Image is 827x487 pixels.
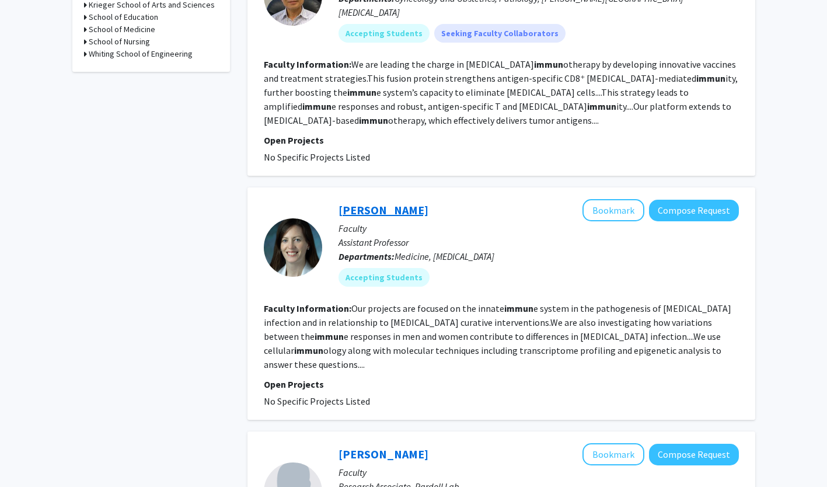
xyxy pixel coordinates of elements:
b: immun [315,331,344,342]
b: immun [534,58,563,70]
mat-chip: Accepting Students [339,24,430,43]
span: No Specific Projects Listed [264,151,370,163]
p: Assistant Professor [339,235,739,249]
p: Open Projects [264,133,739,147]
span: No Specific Projects Listed [264,395,370,407]
span: Medicine, [MEDICAL_DATA] [395,251,494,262]
p: Faculty [339,221,739,235]
b: immun [294,345,323,356]
b: Departments: [339,251,395,262]
button: Add Hong Yu to Bookmarks [582,443,644,465]
fg-read-more: Our projects are focused on the innate e system in the pathogenesis of [MEDICAL_DATA] infection a... [264,302,731,370]
h3: Whiting School of Engineering [89,48,193,60]
b: Faculty Information: [264,58,351,70]
a: [PERSON_NAME] [339,203,428,217]
h3: School of Nursing [89,36,150,48]
button: Compose Request to Eileen Scully [649,200,739,221]
b: immun [504,302,533,314]
mat-chip: Accepting Students [339,268,430,287]
fg-read-more: We are leading the charge in [MEDICAL_DATA] otherapy by developing innovative vaccines and treatm... [264,58,738,126]
b: immun [359,114,388,126]
p: Open Projects [264,377,739,391]
button: Compose Request to Hong Yu [649,444,739,465]
h3: School of Education [89,11,158,23]
p: Faculty [339,465,739,479]
h3: School of Medicine [89,23,155,36]
a: [PERSON_NAME] [339,447,428,461]
iframe: Chat [9,434,50,478]
button: Add Eileen Scully to Bookmarks [582,199,644,221]
b: immun [696,72,725,84]
mat-chip: Seeking Faculty Collaborators [434,24,566,43]
b: immun [347,86,376,98]
b: immun [302,100,332,112]
b: immun [587,100,616,112]
b: Faculty Information: [264,302,351,314]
